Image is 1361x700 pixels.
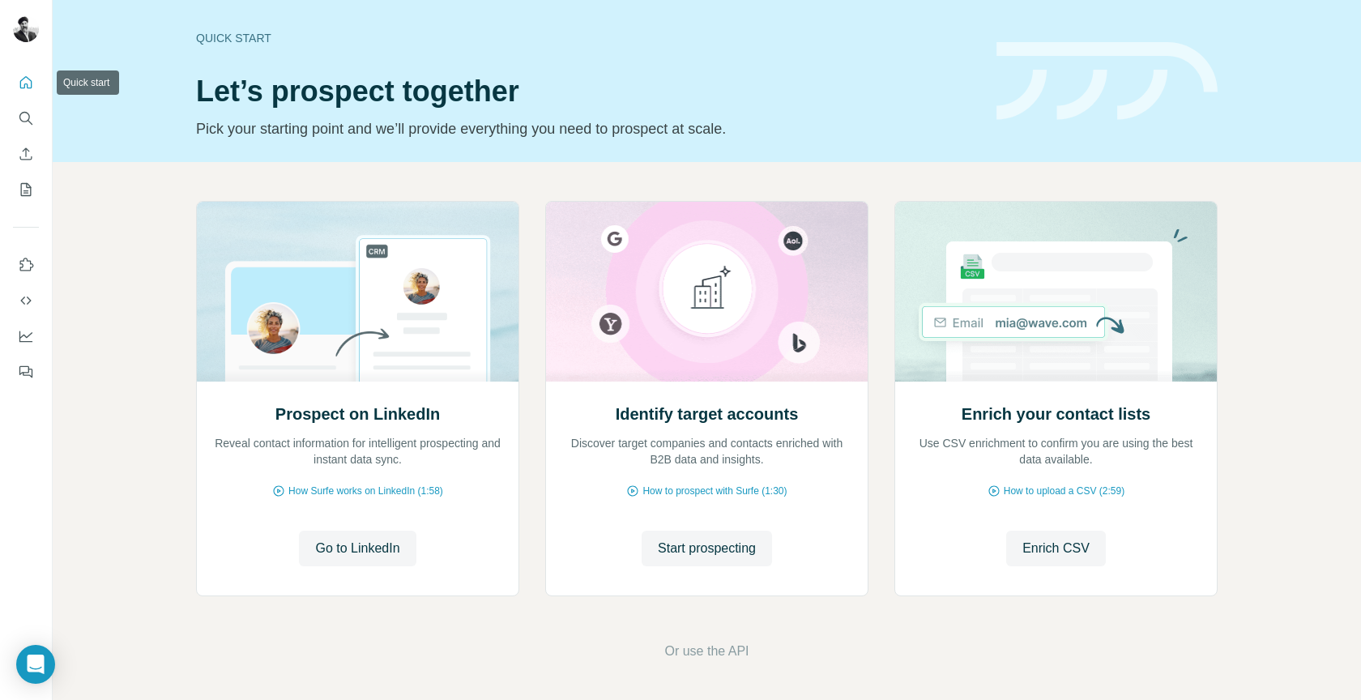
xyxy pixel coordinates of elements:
[642,531,772,566] button: Start prospecting
[13,286,39,315] button: Use Surfe API
[13,175,39,204] button: My lists
[642,484,787,498] span: How to prospect with Surfe (1:30)
[562,435,851,467] p: Discover target companies and contacts enriched with B2B data and insights.
[275,403,440,425] h2: Prospect on LinkedIn
[13,139,39,169] button: Enrich CSV
[16,645,55,684] div: Open Intercom Messenger
[962,403,1150,425] h2: Enrich your contact lists
[13,357,39,386] button: Feedback
[616,403,799,425] h2: Identify target accounts
[299,531,416,566] button: Go to LinkedIn
[315,539,399,558] span: Go to LinkedIn
[13,68,39,97] button: Quick start
[13,104,39,133] button: Search
[545,202,868,382] img: Identify target accounts
[213,435,502,467] p: Reveal contact information for intelligent prospecting and instant data sync.
[196,117,977,140] p: Pick your starting point and we’ll provide everything you need to prospect at scale.
[996,42,1218,121] img: banner
[13,322,39,351] button: Dashboard
[196,30,977,46] div: Quick start
[658,539,756,558] span: Start prospecting
[196,202,519,382] img: Prospect on LinkedIn
[13,16,39,42] img: Avatar
[911,435,1201,467] p: Use CSV enrichment to confirm you are using the best data available.
[288,484,443,498] span: How Surfe works on LinkedIn (1:58)
[1004,484,1124,498] span: How to upload a CSV (2:59)
[1006,531,1106,566] button: Enrich CSV
[13,250,39,280] button: Use Surfe on LinkedIn
[196,75,977,108] h1: Let’s prospect together
[894,202,1218,382] img: Enrich your contact lists
[1022,539,1090,558] span: Enrich CSV
[664,642,749,661] button: Or use the API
